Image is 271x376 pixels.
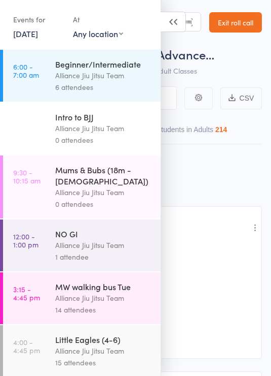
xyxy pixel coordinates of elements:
[55,122,152,134] div: Alliance Jiu Jitsu Team
[55,134,152,146] div: 0 attendees
[55,198,152,210] div: 0 attendees
[13,285,40,301] time: 3:15 - 4:45 pm
[55,111,152,122] div: Intro to BJJ
[13,62,39,79] time: 6:00 - 7:00 am
[55,334,152,345] div: Little Eagles (4-6)
[138,120,227,144] button: Other students in Adults214
[73,28,123,39] div: Any location
[73,11,123,28] div: At
[13,232,38,248] time: 12:00 - 1:00 pm
[55,81,152,93] div: 6 attendees
[55,164,152,186] div: Mums & Bubs (18m - [DEMOGRAPHIC_DATA])
[55,304,152,316] div: 14 attendees
[13,115,40,132] time: 6:00 - 6:45 am
[3,272,161,324] a: 3:15 -4:45 pmMW walking bus TueAlliance Jiu Jitsu Team14 attendees
[13,338,40,354] time: 4:00 - 4:45 pm
[154,66,197,76] span: Adult Classes
[55,186,152,198] div: Alliance Jiu Jitsu Team
[13,168,41,184] time: 9:30 - 10:15 am
[220,87,262,109] button: CSV
[3,50,161,102] a: 6:00 -7:00 amBeginner/IntermediateAlliance Jiu Jitsu Team6 attendees
[3,103,161,154] a: 6:00 -6:45 amIntro to BJJAlliance Jiu Jitsu Team0 attendees
[55,70,152,81] div: Alliance Jiu Jitsu Team
[55,239,152,251] div: Alliance Jiu Jitsu Team
[55,281,152,292] div: MW walking bus Tue
[55,292,152,304] div: Alliance Jiu Jitsu Team
[55,228,152,239] div: NO GI
[215,126,227,134] div: 214
[3,220,161,271] a: 12:00 -1:00 pmNO GIAlliance Jiu Jitsu Team1 attendee
[209,12,262,33] a: Exit roll call
[55,58,152,70] div: Beginner/Intermediate
[55,357,152,368] div: 15 attendees
[13,11,63,28] div: Events for
[3,155,161,218] a: 9:30 -10:15 amMums & Bubs (18m - [DEMOGRAPHIC_DATA])Alliance Jiu Jitsu Team0 attendees
[55,251,152,263] div: 1 attendee
[13,28,38,39] a: [DATE]
[55,345,152,357] div: Alliance Jiu Jitsu Team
